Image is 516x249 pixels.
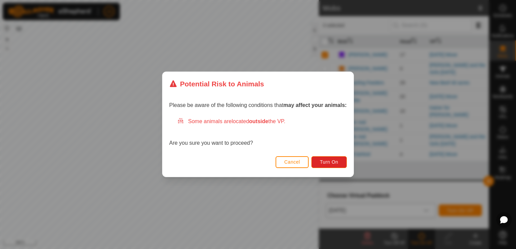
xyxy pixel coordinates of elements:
[284,160,300,165] span: Cancel
[232,119,285,124] span: located the VP.
[312,156,347,168] button: Turn On
[320,160,338,165] span: Turn On
[177,118,347,126] div: Some animals are
[169,79,264,89] div: Potential Risk to Animals
[169,118,347,147] div: Are you sure you want to proceed?
[283,103,347,108] strong: may affect your animals:
[276,156,309,168] button: Cancel
[169,103,347,108] span: Please be aware of the following conditions that
[249,119,268,124] strong: outside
